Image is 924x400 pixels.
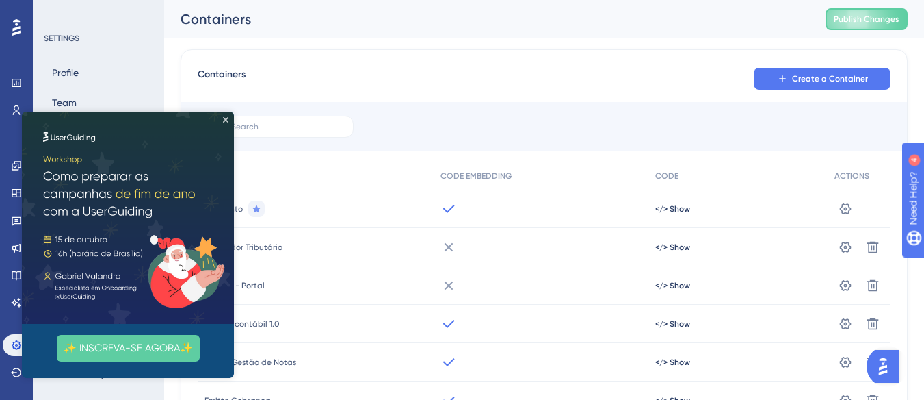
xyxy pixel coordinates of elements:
div: Containers [181,10,791,29]
button: ✨ INSCREVA-SE AGORA✨ [35,223,178,250]
button: </> Show [655,357,690,368]
span: Abordo - Portal [204,280,265,291]
button: </> Show [655,280,690,291]
button: Team [44,90,85,115]
span: Emitte Gestão de Notas [204,357,296,368]
iframe: UserGuiding AI Assistant Launcher [867,346,908,387]
div: SETTINGS [44,33,155,44]
button: </> Show [655,242,690,253]
div: Close Preview [201,5,207,11]
input: Search [231,122,342,132]
button: Publish Changes [826,8,908,30]
span: ACTIONS [834,171,869,182]
span: Need Help? [32,3,85,20]
span: Emittte contábil 1.0 [204,318,280,329]
span: Simulador Tributário [204,242,282,253]
button: </> Show [655,203,690,214]
button: </> Show [655,318,690,329]
span: Containers [198,66,246,91]
button: Profile [44,60,87,85]
div: 4 [95,7,99,18]
button: Create a Container [754,68,890,90]
span: Create a Container [792,73,868,84]
span: CODE [655,171,678,182]
span: CODE EMBEDDING [440,171,512,182]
